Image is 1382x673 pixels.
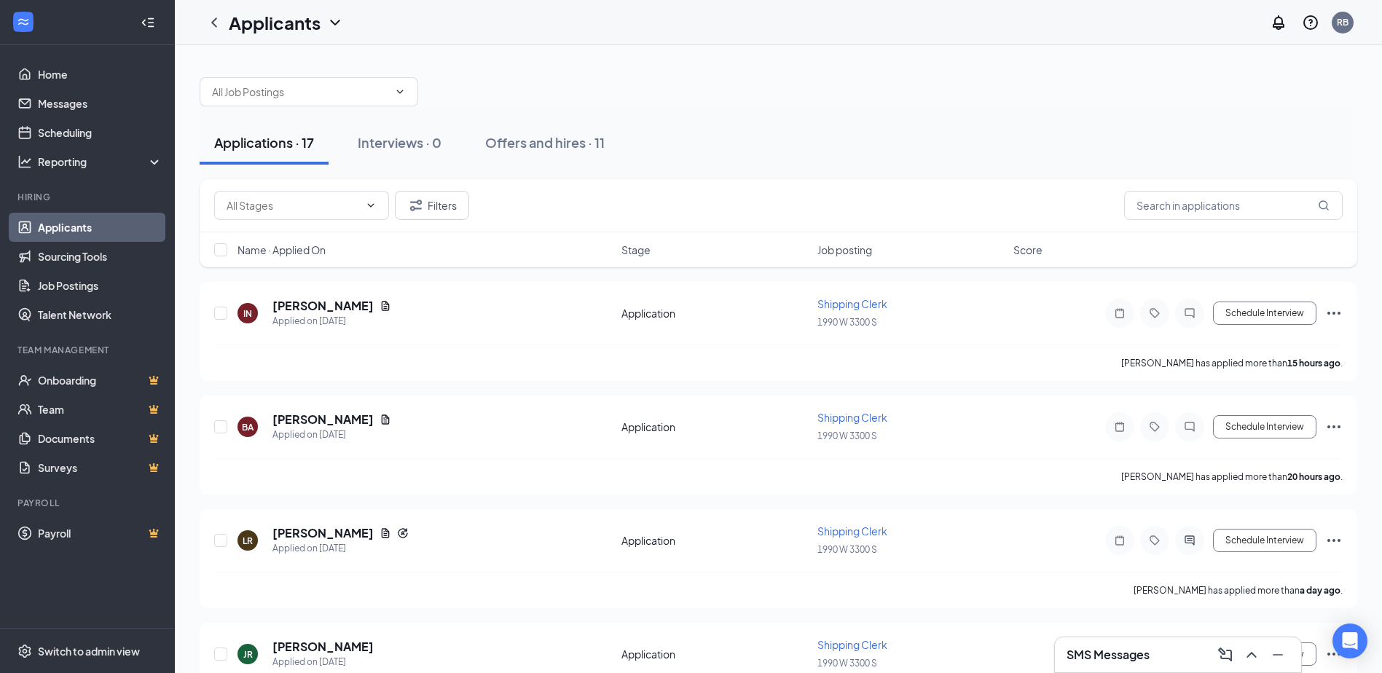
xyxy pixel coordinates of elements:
[1214,643,1237,666] button: ComposeMessage
[38,118,162,147] a: Scheduling
[1121,471,1343,483] p: [PERSON_NAME] has applied more than .
[38,366,162,395] a: OnboardingCrown
[272,412,374,428] h5: [PERSON_NAME]
[38,271,162,300] a: Job Postings
[817,297,887,310] span: Shipping Clerk
[394,86,406,98] svg: ChevronDown
[1213,529,1316,552] button: Schedule Interview
[227,197,359,213] input: All Stages
[1243,646,1260,664] svg: ChevronUp
[38,213,162,242] a: Applicants
[1146,421,1163,433] svg: Tag
[817,317,877,328] span: 1990 W 3300 S
[38,519,162,548] a: PayrollCrown
[1146,535,1163,546] svg: Tag
[17,497,160,509] div: Payroll
[17,191,160,203] div: Hiring
[1332,623,1367,658] div: Open Intercom Messenger
[380,300,391,312] svg: Document
[380,414,391,425] svg: Document
[1270,14,1287,31] svg: Notifications
[1213,415,1316,438] button: Schedule Interview
[38,154,163,169] div: Reporting
[17,344,160,356] div: Team Management
[205,14,223,31] svg: ChevronLeft
[1300,585,1340,596] b: a day ago
[1269,646,1287,664] svg: Minimize
[1240,643,1263,666] button: ChevronUp
[1111,421,1128,433] svg: Note
[621,647,809,661] div: Application
[141,15,155,30] svg: Collapse
[1013,243,1043,257] span: Score
[621,420,809,434] div: Application
[17,154,32,169] svg: Analysis
[1213,302,1316,325] button: Schedule Interview
[817,638,887,651] span: Shipping Clerk
[17,644,32,658] svg: Settings
[38,300,162,329] a: Talent Network
[817,544,877,555] span: 1990 W 3300 S
[1266,643,1289,666] button: Minimize
[485,133,605,151] div: Offers and hires · 11
[1111,535,1128,546] svg: Note
[1181,307,1198,319] svg: ChatInactive
[38,242,162,271] a: Sourcing Tools
[272,541,409,556] div: Applied on [DATE]
[1325,418,1343,436] svg: Ellipses
[1325,645,1343,663] svg: Ellipses
[380,527,391,539] svg: Document
[38,424,162,453] a: DocumentsCrown
[212,84,388,100] input: All Job Postings
[272,298,374,314] h5: [PERSON_NAME]
[272,428,391,442] div: Applied on [DATE]
[326,14,344,31] svg: ChevronDown
[272,525,374,541] h5: [PERSON_NAME]
[1181,535,1198,546] svg: ActiveChat
[272,639,374,655] h5: [PERSON_NAME]
[817,411,887,424] span: Shipping Clerk
[243,535,253,547] div: LR
[1325,304,1343,322] svg: Ellipses
[817,430,877,441] span: 1990 W 3300 S
[1111,307,1128,319] svg: Note
[1067,647,1150,663] h3: SMS Messages
[1217,646,1234,664] svg: ComposeMessage
[237,243,326,257] span: Name · Applied On
[817,524,887,538] span: Shipping Clerk
[243,307,252,320] div: IN
[397,527,409,539] svg: Reapply
[1325,532,1343,549] svg: Ellipses
[242,421,254,433] div: BA
[1146,307,1163,319] svg: Tag
[817,658,877,669] span: 1990 W 3300 S
[1287,358,1340,369] b: 15 hours ago
[1134,584,1343,597] p: [PERSON_NAME] has applied more than .
[38,644,140,658] div: Switch to admin view
[38,89,162,118] a: Messages
[38,453,162,482] a: SurveysCrown
[1318,200,1330,211] svg: MagnifyingGlass
[407,197,425,214] svg: Filter
[621,243,651,257] span: Stage
[229,10,321,35] h1: Applicants
[817,243,872,257] span: Job posting
[1124,191,1343,220] input: Search in applications
[38,395,162,424] a: TeamCrown
[272,655,374,669] div: Applied on [DATE]
[214,133,314,151] div: Applications · 17
[1181,421,1198,433] svg: ChatInactive
[16,15,31,29] svg: WorkstreamLogo
[38,60,162,89] a: Home
[358,133,441,151] div: Interviews · 0
[243,648,253,661] div: JR
[1302,14,1319,31] svg: QuestionInfo
[1121,357,1343,369] p: [PERSON_NAME] has applied more than .
[365,200,377,211] svg: ChevronDown
[272,314,391,328] div: Applied on [DATE]
[621,533,809,548] div: Application
[621,306,809,320] div: Application
[1287,471,1340,482] b: 20 hours ago
[1337,16,1348,28] div: RB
